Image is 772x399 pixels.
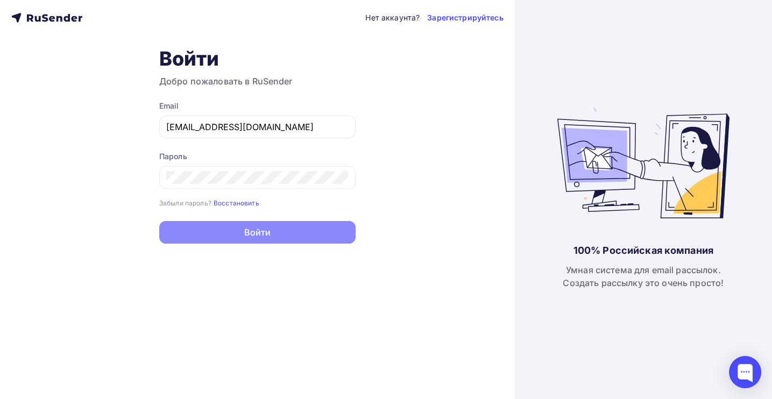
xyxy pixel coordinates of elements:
div: Email [159,101,356,111]
div: Умная система для email рассылок. Создать рассылку это очень просто! [563,263,724,289]
div: 100% Российская компания [573,244,713,257]
small: Забыли пароль? [159,199,211,207]
a: Восстановить [214,198,259,207]
div: Пароль [159,151,356,162]
div: Нет аккаунта? [365,12,420,23]
h1: Войти [159,47,356,70]
button: Войти [159,221,356,244]
input: Укажите свой email [166,120,349,133]
h3: Добро пожаловать в RuSender [159,75,356,88]
a: Зарегистрируйтесь [427,12,503,23]
small: Восстановить [214,199,259,207]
